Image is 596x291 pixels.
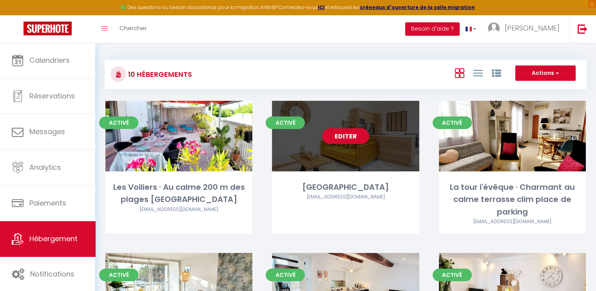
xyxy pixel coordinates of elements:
div: [GEOGRAPHIC_DATA] [272,181,419,193]
span: Analytics [29,162,61,172]
div: Airbnb [272,193,419,201]
span: Activé [266,116,305,129]
button: Besoin d'aide ? [405,22,460,36]
div: Les Voiliers · Au calme 200 m des plages [GEOGRAPHIC_DATA] [105,181,252,206]
div: Airbnb [105,206,252,213]
span: Messages [29,127,65,136]
a: Chercher [114,15,152,43]
img: logout [578,24,587,34]
a: ICI [318,4,325,11]
div: La tour l'évêque · Charmant au calme terrasse clim place de parking [439,181,586,218]
span: Activé [266,269,305,281]
span: Hébergement [29,234,78,244]
span: Réservations [29,91,75,101]
span: Calendriers [29,55,70,65]
button: Actions [515,65,576,81]
span: Paiements [29,198,66,208]
a: Vue en Box [455,66,464,79]
a: créneaux d'ouverture de la salle migration [360,4,475,11]
a: Editer [322,128,369,144]
button: Ouvrir le widget de chat LiveChat [6,3,30,27]
div: Airbnb [439,218,586,226]
a: Vue en Liste [473,66,482,79]
img: Super Booking [24,22,72,35]
span: [PERSON_NAME] [505,23,560,33]
img: ... [488,22,500,34]
span: Activé [99,269,138,281]
h3: 10 Hébergements [126,65,192,83]
span: Chercher [120,24,147,32]
span: Notifications [30,269,74,279]
a: ... [PERSON_NAME] [482,15,569,43]
span: Activé [433,269,472,281]
a: Vue par Groupe [491,66,501,79]
span: Activé [433,116,472,129]
span: Activé [99,116,138,129]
